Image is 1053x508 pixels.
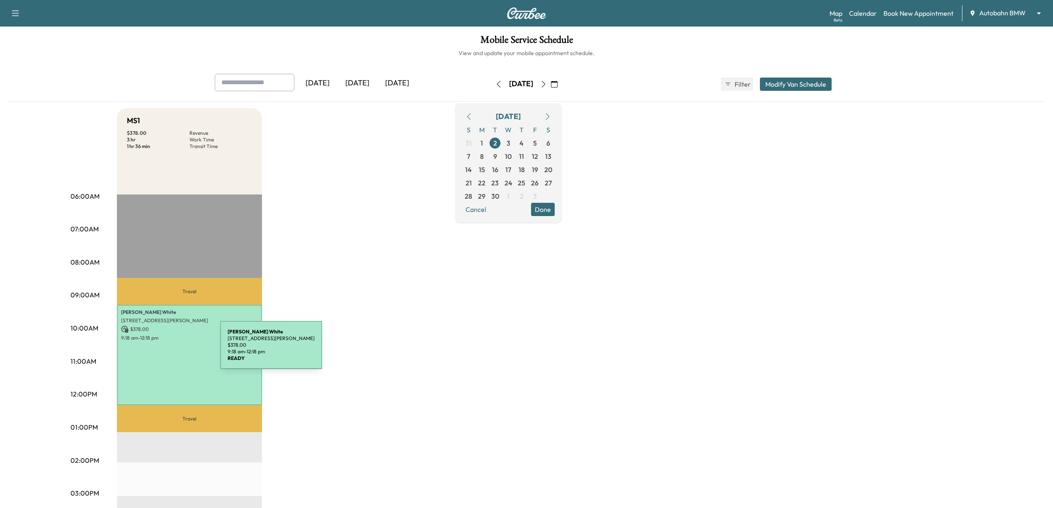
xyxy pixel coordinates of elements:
span: 6 [546,138,550,148]
p: 01:00PM [70,422,98,432]
p: 12:00PM [70,389,97,399]
p: $ 378.00 [127,130,189,136]
span: S [541,123,555,136]
span: Filter [735,79,750,89]
span: 1 [507,191,510,201]
button: Done [531,203,555,216]
p: 9:18 am - 12:18 pm [228,348,315,355]
a: Book New Appointment [883,8,954,18]
span: Autobahn BMW [979,8,1026,18]
p: [STREET_ADDRESS][PERSON_NAME] [121,317,258,324]
p: 08:00AM [70,257,99,267]
span: S [462,123,475,136]
div: [DATE] [496,111,521,122]
span: 5 [533,138,537,148]
a: Calendar [849,8,877,18]
span: F [528,123,541,136]
p: 11:00AM [70,356,96,366]
div: [DATE] [509,79,533,89]
h1: Mobile Service Schedule [8,35,1045,49]
span: 12 [532,151,538,161]
div: [DATE] [337,74,377,93]
span: 15 [479,165,485,175]
h6: View and update your mobile appointment schedule. [8,49,1045,57]
p: 06:00AM [70,191,99,201]
span: 14 [465,165,472,175]
img: Curbee Logo [507,7,546,19]
p: [PERSON_NAME] White [121,309,258,316]
span: 2 [493,138,497,148]
b: [PERSON_NAME] White [228,328,283,335]
p: 1 hr 36 min [127,143,189,150]
span: 29 [478,191,485,201]
p: 03:00PM [70,488,99,498]
span: 16 [492,165,498,175]
span: 24 [505,178,512,188]
p: 9:18 am - 12:18 pm [121,335,258,341]
span: 17 [505,165,511,175]
span: 20 [544,165,552,175]
span: 11 [519,151,524,161]
span: 9 [493,151,497,161]
p: [STREET_ADDRESS][PERSON_NAME] [228,335,315,342]
p: $ 378.00 [121,326,258,333]
a: MapBeta [830,8,842,18]
span: T [515,123,528,136]
p: $ 378.00 [228,342,315,348]
p: 07:00AM [70,224,99,234]
span: M [475,123,488,136]
p: Travel [117,278,262,305]
p: 10:00AM [70,323,98,333]
span: 26 [531,178,539,188]
span: 3 [533,191,537,201]
p: 02:00PM [70,455,99,465]
p: Transit Time [189,143,252,150]
span: 22 [478,178,485,188]
span: 23 [491,178,499,188]
span: 25 [518,178,525,188]
span: 28 [465,191,472,201]
p: Work Time [189,136,252,143]
span: 3 [507,138,510,148]
span: 8 [480,151,484,161]
p: Travel [117,405,262,432]
span: 13 [545,151,551,161]
div: Beta [834,17,842,23]
b: READY [228,355,245,361]
span: 21 [466,178,472,188]
span: 4 [519,138,524,148]
span: 31 [466,138,472,148]
div: [DATE] [298,74,337,93]
span: W [502,123,515,136]
h5: MS1 [127,115,140,126]
button: Filter [721,78,753,91]
div: [DATE] [377,74,417,93]
span: 19 [532,165,538,175]
span: 30 [491,191,499,201]
span: 27 [545,178,552,188]
span: T [488,123,502,136]
span: 7 [467,151,470,161]
button: Modify Van Schedule [760,78,832,91]
button: Cancel [462,203,490,216]
p: 3 hr [127,136,189,143]
p: 09:00AM [70,290,99,300]
span: 18 [519,165,525,175]
span: 2 [520,191,524,201]
span: 1 [480,138,483,148]
p: Revenue [189,130,252,136]
span: 10 [505,151,512,161]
